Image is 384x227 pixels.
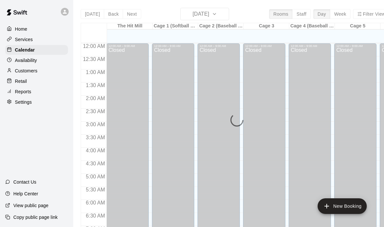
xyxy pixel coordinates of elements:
span: 12:30 AM [81,56,107,62]
a: Home [5,24,68,34]
a: Reports [5,87,68,97]
a: Calendar [5,45,68,55]
div: Cage 1 (Softball Pitching Machine) [153,23,198,29]
div: 12:00 AM – 9:00 AM [291,44,329,48]
span: 3:00 AM [84,122,107,127]
span: 5:30 AM [84,187,107,192]
span: 6:00 AM [84,200,107,205]
span: 2:00 AM [84,96,107,101]
span: 6:30 AM [84,213,107,219]
span: 12:00 AM [81,43,107,49]
div: Cage 5 [335,23,380,29]
p: Copy public page link [13,214,58,220]
p: Contact Us [13,179,36,185]
span: 1:00 AM [84,69,107,75]
span: 4:30 AM [84,161,107,166]
p: Services [15,36,33,43]
a: Retail [5,76,68,86]
div: Cage 4 (Baseball Pitching Machine) [289,23,335,29]
div: The Hit Mill [107,23,153,29]
a: Services [5,35,68,44]
p: Settings [15,99,32,105]
div: 12:00 AM – 9:00 AM [154,44,192,48]
button: add [318,198,367,214]
p: Home [15,26,27,32]
p: Customers [15,68,37,74]
a: Settings [5,97,68,107]
a: Availability [5,55,68,65]
div: Cage 3 [244,23,289,29]
div: 12:00 AM – 9:00 AM [336,44,375,48]
a: Customers [5,66,68,76]
p: Retail [15,78,27,84]
span: 5:00 AM [84,174,107,179]
p: Reports [15,88,31,95]
div: 12:00 AM – 9:00 AM [245,44,283,48]
span: 2:30 AM [84,109,107,114]
span: 3:30 AM [84,135,107,140]
span: 1:30 AM [84,83,107,88]
p: Help Center [13,190,38,197]
div: 12:00 AM – 9:00 AM [108,44,147,48]
p: Availability [15,57,37,64]
p: View public page [13,202,48,209]
div: 12:00 AM – 9:00 AM [199,44,238,48]
div: Cage 2 (Baseball Pitching Machine) [198,23,244,29]
span: 4:00 AM [84,148,107,153]
p: Calendar [15,47,35,53]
